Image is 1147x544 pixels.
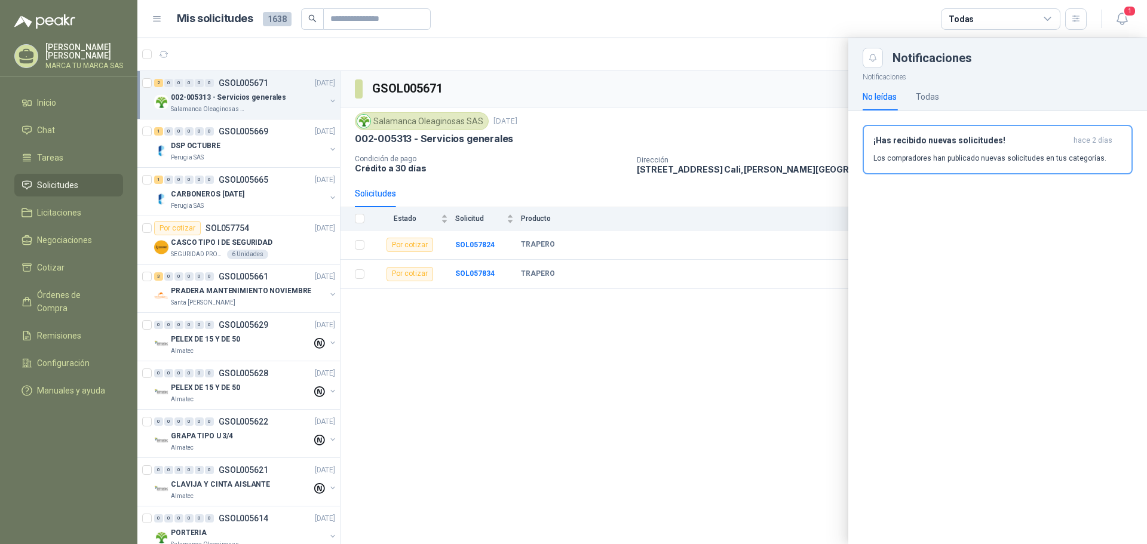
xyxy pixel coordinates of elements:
[37,151,63,164] span: Tareas
[14,119,123,142] a: Chat
[263,12,292,26] span: 1638
[14,146,123,169] a: Tareas
[14,352,123,374] a: Configuración
[916,90,939,103] div: Todas
[37,233,92,247] span: Negociaciones
[863,48,883,68] button: Close
[1123,5,1136,17] span: 1
[949,13,974,26] div: Todas
[1111,8,1133,30] button: 1
[37,356,90,370] span: Configuración
[37,329,81,342] span: Remisiones
[1074,136,1112,146] span: hace 2 días
[14,256,123,279] a: Cotizar
[37,179,78,192] span: Solicitudes
[14,91,123,114] a: Inicio
[873,136,1069,146] h3: ¡Has recibido nuevas solicitudes!
[37,384,105,397] span: Manuales y ayuda
[14,14,75,29] img: Logo peakr
[14,284,123,319] a: Órdenes de Compra
[863,90,897,103] div: No leídas
[893,52,1133,64] div: Notificaciones
[14,324,123,347] a: Remisiones
[45,62,123,69] p: MARCA TU MARCA SAS
[14,229,123,251] a: Negociaciones
[14,201,123,224] a: Licitaciones
[308,14,317,23] span: search
[37,124,55,137] span: Chat
[37,288,112,315] span: Órdenes de Compra
[37,206,81,219] span: Licitaciones
[177,10,253,27] h1: Mis solicitudes
[873,153,1106,164] p: Los compradores han publicado nuevas solicitudes en tus categorías.
[863,125,1133,174] button: ¡Has recibido nuevas solicitudes!hace 2 días Los compradores han publicado nuevas solicitudes en ...
[14,379,123,402] a: Manuales y ayuda
[37,96,56,109] span: Inicio
[848,68,1147,83] p: Notificaciones
[37,261,65,274] span: Cotizar
[14,174,123,196] a: Solicitudes
[45,43,123,60] p: [PERSON_NAME] [PERSON_NAME]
